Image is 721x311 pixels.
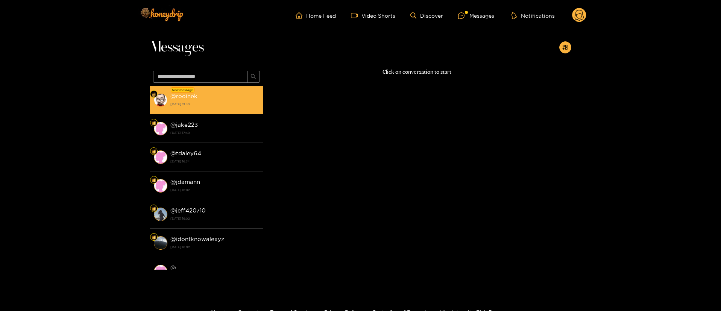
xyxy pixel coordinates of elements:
[170,187,259,193] strong: [DATE] 16:02
[154,122,167,135] img: conversation
[154,150,167,164] img: conversation
[296,12,336,19] a: Home Feed
[458,11,494,20] div: Messages
[559,41,571,53] button: appstore-add
[152,121,156,125] img: Fan Level
[170,215,259,222] strong: [DATE] 16:02
[171,87,194,93] div: New message
[170,179,200,185] strong: @ jdamann
[351,12,361,19] span: video-camera
[170,244,259,250] strong: [DATE] 16:02
[170,150,201,156] strong: @ tdaley64
[152,178,156,182] img: Fan Level
[152,149,156,154] img: Fan Level
[154,265,167,278] img: conversation
[410,12,443,19] a: Discover
[170,207,206,214] strong: @ jeff420710
[170,158,259,165] strong: [DATE] 16:34
[170,236,224,242] strong: @ idontknowalexyz
[152,206,156,211] img: Fan Level
[170,93,197,99] strong: @ rooinek
[509,12,557,19] button: Notifications
[154,179,167,193] img: conversation
[152,92,156,97] img: Fan Level
[247,71,260,83] button: search
[150,38,204,56] span: Messages
[263,68,571,76] p: Click on conversation to start
[170,264,176,271] strong: @
[351,12,395,19] a: Video Shorts
[562,44,568,51] span: appstore-add
[154,236,167,250] img: conversation
[170,129,259,136] strong: [DATE] 17:40
[250,74,256,80] span: search
[154,208,167,221] img: conversation
[154,93,167,107] img: conversation
[170,121,198,128] strong: @ jake223
[170,101,259,108] strong: [DATE] 21:30
[296,12,306,19] span: home
[152,235,156,240] img: Fan Level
